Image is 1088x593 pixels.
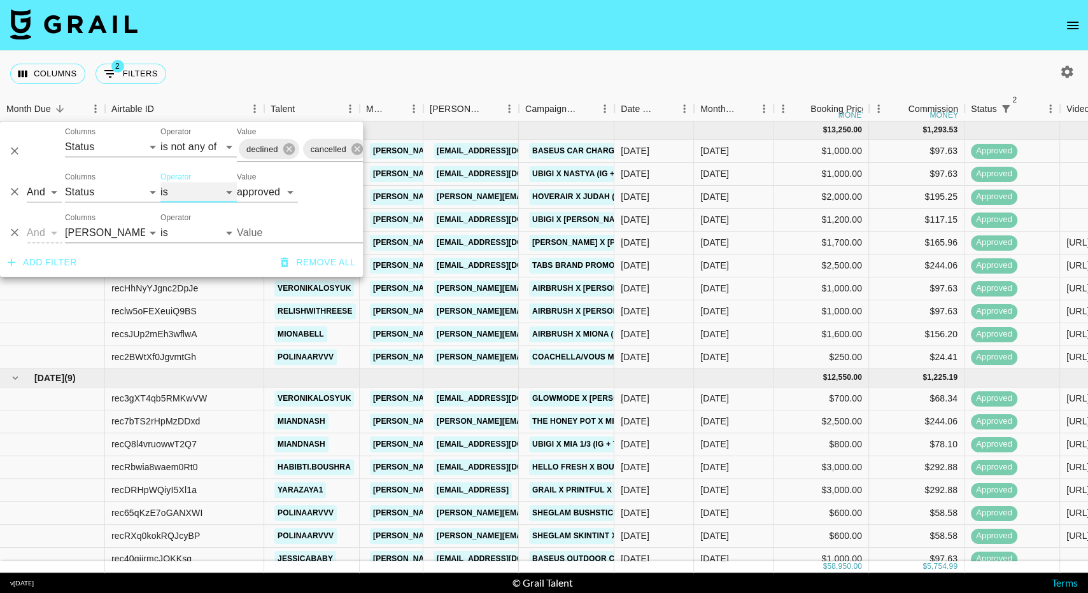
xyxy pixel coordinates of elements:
[529,235,719,251] a: [PERSON_NAME] x [PERSON_NAME] (1 TikTok)
[922,372,927,383] div: $
[370,391,577,407] a: [PERSON_NAME][EMAIL_ADDRESS][DOMAIN_NAME]
[65,212,95,223] label: Columns
[434,281,707,296] a: [PERSON_NAME][EMAIL_ADDRESS][PERSON_NAME][DOMAIN_NAME]
[434,459,576,475] a: [EMAIL_ADDRESS][DOMAIN_NAME]
[154,100,172,118] button: Sort
[434,391,576,407] a: [EMAIL_ADDRESS][DOMAIN_NAME]
[111,529,200,542] div: recRXq0kokRQJcyBP
[111,328,197,340] div: recsJUp2mEh3wflwA
[700,259,729,272] div: Aug '25
[529,189,632,205] a: HoverAir x Judah (2/4)
[774,433,869,456] div: $800.00
[869,525,964,548] div: $58.58
[700,97,737,122] div: Month Due
[5,142,24,161] button: Delete
[971,97,997,122] div: Status
[529,436,672,452] a: Ubigi x Mia 1/3 (IG + TT, 3 Stories)
[434,235,576,251] a: [EMAIL_ADDRESS][DOMAIN_NAME]
[482,100,500,118] button: Sort
[86,99,105,118] button: Menu
[111,392,207,405] div: rec3gXT4qb5RMKwVW
[111,438,197,450] div: recQ8l4vruowwT2Q7
[774,255,869,277] div: $2,500.00
[869,255,964,277] div: $244.06
[971,507,1017,519] span: approved
[869,300,964,323] div: $97.63
[971,461,1017,473] span: approved
[1041,99,1060,118] button: Menu
[621,236,649,249] div: 10/07/2025
[971,530,1017,542] span: approved
[964,97,1060,122] div: Status
[5,223,24,242] button: Delete
[274,326,327,342] a: mionabell
[434,505,641,521] a: [PERSON_NAME][EMAIL_ADDRESS][DOMAIN_NAME]
[529,482,639,498] a: Grail x Printful x Yara
[370,143,577,159] a: [PERSON_NAME][EMAIL_ADDRESS][DOMAIN_NAME]
[434,143,576,159] a: [EMAIL_ADDRESS][DOMAIN_NAME]
[774,387,869,410] div: $700.00
[370,212,577,228] a: [PERSON_NAME][EMAIL_ADDRESS][DOMAIN_NAME]
[271,97,295,122] div: Talent
[303,142,354,157] span: cancelled
[529,414,642,429] a: The Honey Pot x Mia (1IG)
[274,551,336,567] a: jessicababy
[971,393,1017,405] span: approved
[774,163,869,186] div: $1,000.00
[621,305,649,317] div: 18/08/2025
[621,328,649,340] div: 18/08/2025
[303,139,367,159] div: cancelled
[737,100,754,118] button: Sort
[274,414,329,429] a: miandnash
[274,528,337,544] a: polinaarvvv
[105,97,264,122] div: Airtable ID
[512,576,573,589] div: © Grail Talent
[529,281,686,296] a: AirBrush x [PERSON_NAME] (IG + TT)
[929,111,958,119] div: money
[621,259,649,272] div: 07/07/2025
[971,191,1017,203] span: approved
[869,277,964,300] div: $97.63
[65,171,95,182] label: Columns
[386,100,404,118] button: Sort
[370,349,577,365] a: [PERSON_NAME][EMAIL_ADDRESS][DOMAIN_NAME]
[621,167,649,180] div: 23/07/2025
[6,369,24,387] button: hide children
[700,328,729,340] div: Aug '25
[774,456,869,479] div: $3,000.00
[577,100,595,118] button: Sort
[774,525,869,548] div: $600.00
[434,326,707,342] a: [PERSON_NAME][EMAIL_ADDRESS][PERSON_NAME][DOMAIN_NAME]
[239,142,286,157] span: declined
[869,346,964,369] div: $24.41
[922,125,927,136] div: $
[927,372,957,383] div: 1,225.19
[360,97,423,122] div: Manager
[10,9,138,39] img: Grail Talent
[810,97,866,122] div: Booking Price
[1015,100,1033,118] button: Sort
[869,323,964,346] div: $156.20
[3,251,82,274] button: Add filter
[694,97,774,122] div: Month Due
[823,125,827,136] div: $
[700,529,729,542] div: Jul '25
[774,232,869,255] div: $1,700.00
[434,349,641,365] a: [PERSON_NAME][EMAIL_ADDRESS][DOMAIN_NAME]
[529,166,676,182] a: Ubigi x Nastya (IG + TT, 3 Stories)
[370,166,577,182] a: [PERSON_NAME][EMAIL_ADDRESS][DOMAIN_NAME]
[423,97,519,122] div: Booker
[370,258,577,274] a: [PERSON_NAME][EMAIL_ADDRESS][DOMAIN_NAME]
[971,438,1017,450] span: approved
[869,232,964,255] div: $165.96
[700,415,729,428] div: Jul '25
[774,479,869,502] div: $3,000.00
[774,300,869,323] div: $1,000.00
[430,97,482,122] div: [PERSON_NAME]
[525,97,577,122] div: Campaign (Type)
[529,459,677,475] a: Hello Fresh x Boushra (1IG + TT)
[370,281,577,296] a: [PERSON_NAME][EMAIL_ADDRESS][DOMAIN_NAME]
[237,126,256,137] label: Value
[500,99,519,118] button: Menu
[370,505,577,521] a: [PERSON_NAME][EMAIL_ADDRESS][DOMAIN_NAME]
